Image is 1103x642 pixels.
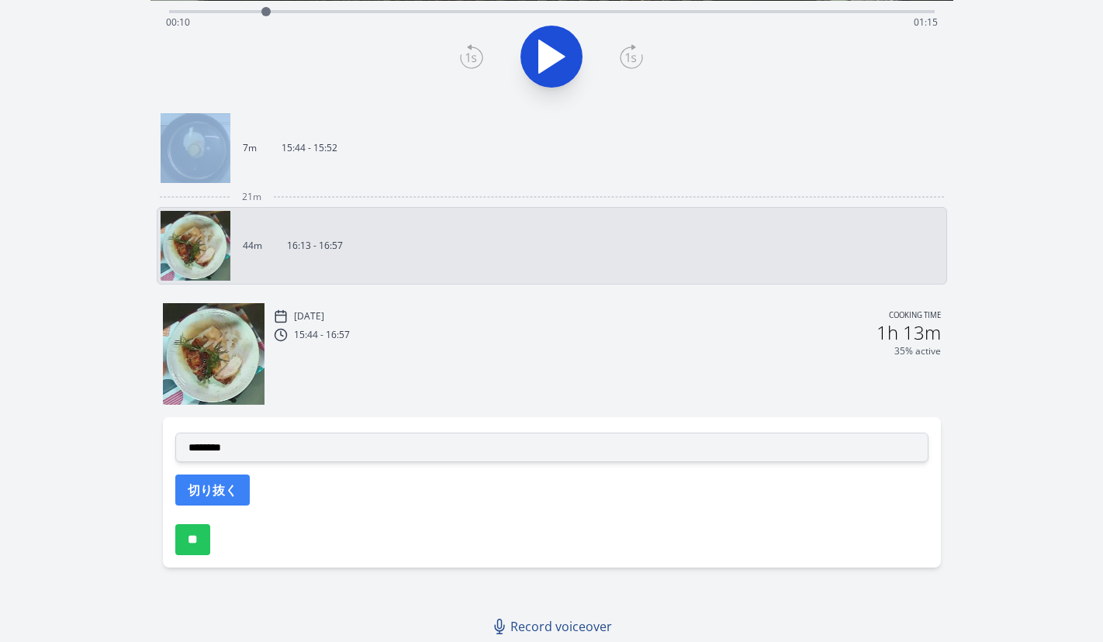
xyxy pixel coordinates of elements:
a: Record voiceover [486,611,621,642]
span: 01:15 [914,16,938,29]
p: 15:44 - 15:52 [282,142,337,154]
img: 250812064533_thumb.jpeg [161,113,230,183]
p: 7m [243,142,257,154]
img: 250812071430_thumb.jpeg [161,211,230,281]
p: 16:13 - 16:57 [287,240,343,252]
h2: 1h 13m [877,323,941,342]
span: Record voiceover [510,617,612,636]
p: 44m [243,240,262,252]
button: 切り抜く [175,475,250,506]
p: [DATE] [294,310,324,323]
p: 35% active [894,345,941,357]
p: 15:44 - 16:57 [294,329,350,341]
img: 250812071430_thumb.jpeg [163,303,265,405]
p: Cooking time [889,309,941,323]
span: 00:10 [166,16,190,29]
span: 21m [242,191,261,203]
